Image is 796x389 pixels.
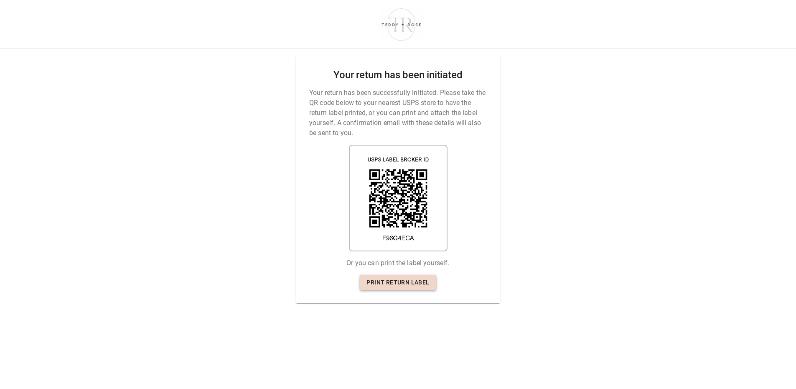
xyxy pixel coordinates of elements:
p: Or you can print the label yourself. [346,258,449,268]
a: Print return label [360,275,436,290]
img: shop-teddyrose.myshopify.com-d93983e8-e25b-478f-b32e-9430bef33fdd [378,6,425,42]
img: shipping label qr code [349,145,448,251]
h2: Your return has been initiated [333,69,462,81]
p: Your return has been successfully initiated. Please take the QR code below to your nearest USPS s... [309,88,487,138]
